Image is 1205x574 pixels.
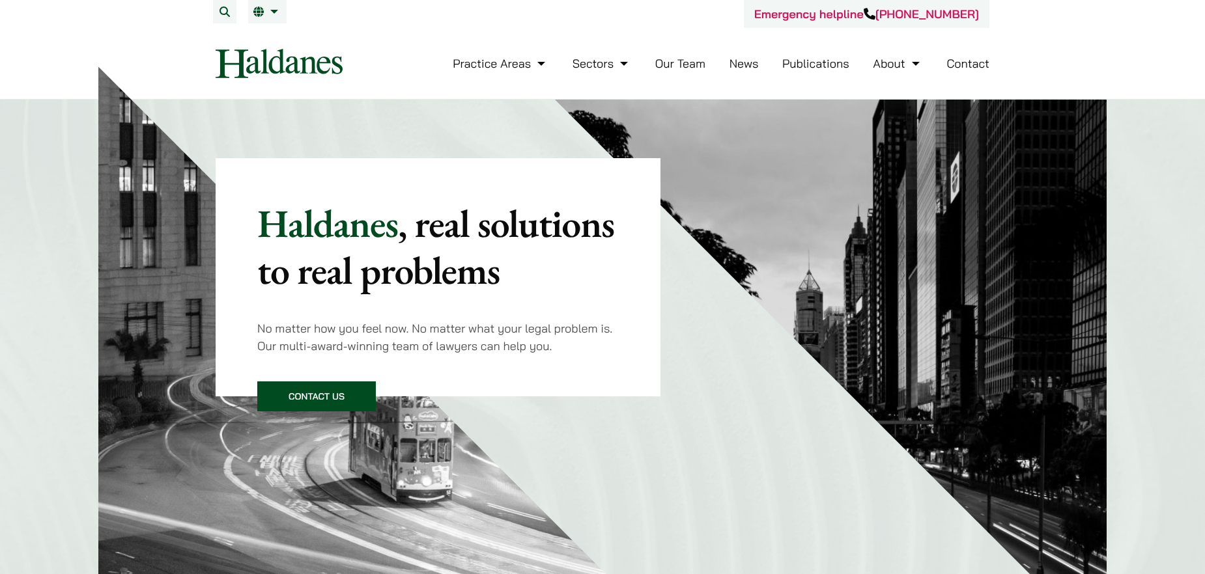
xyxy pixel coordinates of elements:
[730,56,759,71] a: News
[754,7,979,21] a: Emergency helpline[PHONE_NUMBER]
[257,200,619,294] p: Haldanes
[216,49,343,78] img: Logo of Haldanes
[946,56,989,71] a: Contact
[873,56,922,71] a: About
[573,56,631,71] a: Sectors
[257,198,614,295] mark: , real solutions to real problems
[782,56,849,71] a: Publications
[253,7,281,17] a: EN
[257,320,619,355] p: No matter how you feel now. No matter what your legal problem is. Our multi-award-winning team of...
[257,381,376,411] a: Contact Us
[453,56,548,71] a: Practice Areas
[655,56,705,71] a: Our Team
